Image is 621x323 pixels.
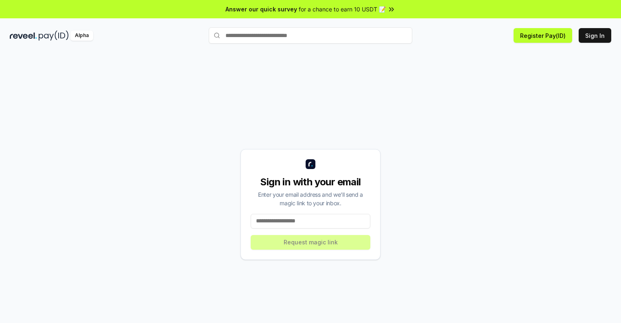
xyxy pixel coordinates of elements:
img: reveel_dark [10,31,37,41]
img: logo_small [306,159,315,169]
button: Register Pay(ID) [514,28,572,43]
span: for a chance to earn 10 USDT 📝 [299,5,386,13]
div: Sign in with your email [251,176,370,189]
span: Answer our quick survey [225,5,297,13]
button: Sign In [579,28,611,43]
div: Alpha [70,31,93,41]
img: pay_id [39,31,69,41]
div: Enter your email address and we’ll send a magic link to your inbox. [251,190,370,207]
